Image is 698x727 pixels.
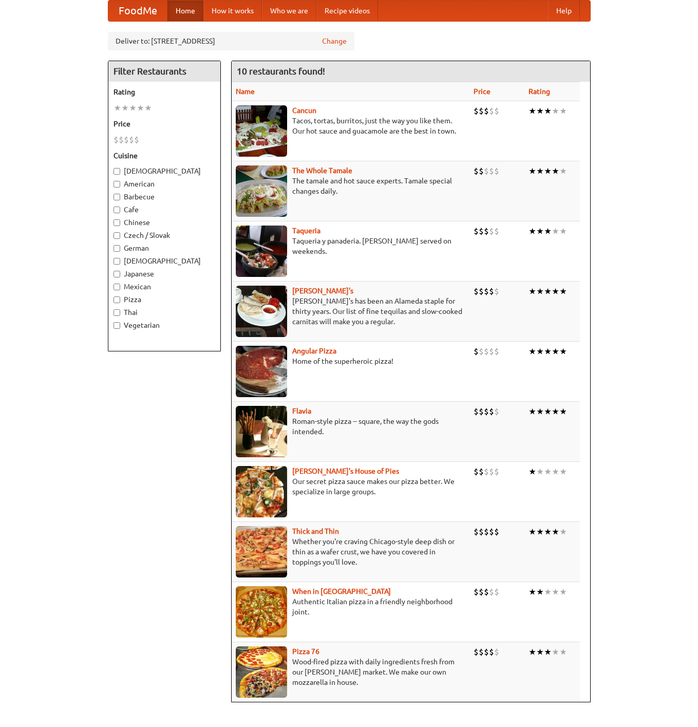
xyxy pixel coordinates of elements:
li: $ [474,646,479,658]
li: ★ [552,646,559,658]
li: ★ [529,226,536,237]
li: ★ [121,102,129,114]
input: Czech / Slovak [114,232,120,239]
label: Vegetarian [114,320,215,330]
label: [DEMOGRAPHIC_DATA] [114,256,215,266]
input: [DEMOGRAPHIC_DATA] [114,258,120,265]
li: $ [489,226,494,237]
a: Rating [529,87,550,96]
li: $ [484,286,489,297]
label: Barbecue [114,192,215,202]
input: Vegetarian [114,322,120,329]
li: ★ [552,165,559,177]
li: $ [494,646,499,658]
li: ★ [529,526,536,537]
p: The tamale and hot sauce experts. Tamale special changes daily. [236,176,466,196]
li: ★ [552,346,559,357]
li: ★ [552,466,559,477]
img: thick.jpg [236,526,287,577]
li: $ [494,226,499,237]
li: ★ [544,586,552,598]
li: ★ [559,346,567,357]
li: ★ [536,226,544,237]
b: Angular Pizza [292,347,336,355]
a: Recipe videos [316,1,378,21]
li: $ [474,105,479,117]
h4: Filter Restaurants [108,61,220,82]
a: Home [167,1,203,21]
a: Change [322,36,347,46]
li: $ [494,105,499,117]
li: ★ [559,286,567,297]
li: ★ [536,165,544,177]
li: ★ [529,165,536,177]
img: luigis.jpg [236,466,287,517]
li: ★ [544,526,552,537]
li: ★ [529,286,536,297]
label: Cafe [114,204,215,215]
li: ★ [536,646,544,658]
img: pedros.jpg [236,286,287,337]
input: [DEMOGRAPHIC_DATA] [114,168,120,175]
li: $ [494,165,499,177]
input: Barbecue [114,194,120,200]
li: ★ [544,646,552,658]
label: Japanese [114,269,215,279]
li: $ [484,526,489,537]
li: ★ [544,406,552,417]
p: Tacos, tortas, burritos, just the way you like them. Our hot sauce and guacamole are the best in ... [236,116,466,136]
li: $ [474,226,479,237]
a: Thick and Thin [292,527,339,535]
label: Chinese [114,217,215,228]
li: ★ [529,466,536,477]
li: $ [489,105,494,117]
a: [PERSON_NAME]'s [292,287,353,295]
li: ★ [559,165,567,177]
a: Flavia [292,407,311,415]
ng-pluralize: 10 restaurants found! [237,66,325,76]
li: ★ [536,406,544,417]
li: ★ [114,102,121,114]
a: Price [474,87,491,96]
li: $ [479,526,484,537]
li: ★ [129,102,137,114]
li: ★ [144,102,152,114]
label: Mexican [114,282,215,292]
p: Home of the superheroic pizza! [236,356,466,366]
label: German [114,243,215,253]
li: ★ [559,586,567,598]
li: $ [489,586,494,598]
li: $ [124,134,129,145]
li: $ [484,586,489,598]
li: $ [474,406,479,417]
li: $ [489,286,494,297]
li: $ [119,134,124,145]
li: $ [484,226,489,237]
li: ★ [552,526,559,537]
li: ★ [536,526,544,537]
label: Pizza [114,294,215,305]
li: ★ [137,102,144,114]
a: The Whole Tamale [292,166,352,175]
li: $ [479,105,484,117]
div: Deliver to: [STREET_ADDRESS] [108,32,354,50]
li: ★ [536,105,544,117]
li: $ [479,286,484,297]
li: ★ [536,346,544,357]
p: Whether you're craving Chicago-style deep dish or thin as a wafer crust, we have you covered in t... [236,536,466,567]
a: [PERSON_NAME]'s House of Pies [292,467,399,475]
a: Pizza 76 [292,647,319,656]
li: ★ [552,406,559,417]
label: Czech / Slovak [114,230,215,240]
li: $ [479,165,484,177]
li: $ [479,346,484,357]
li: $ [474,586,479,598]
img: cancun.jpg [236,105,287,157]
li: ★ [552,226,559,237]
li: ★ [559,526,567,537]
